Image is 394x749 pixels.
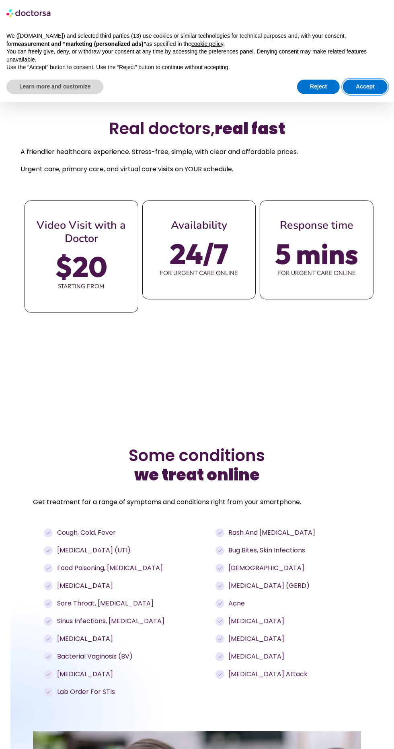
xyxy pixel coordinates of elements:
[226,617,284,626] span: [MEDICAL_DATA]
[21,164,373,175] p: Urgent care, primary care, and virtual care visits on YOUR schedule.
[226,634,284,644] span: [MEDICAL_DATA]
[44,546,211,556] a: [MEDICAL_DATA] (UTI)
[226,599,245,609] span: Acne
[226,652,284,662] span: [MEDICAL_DATA]
[134,464,260,486] b: we treat online
[6,48,388,64] p: You can freely give, deny, or withdraw your consent at any time by accessing the preferences pane...
[13,41,146,47] strong: measurement and “marketing (personalized ads)”
[226,670,308,679] span: [MEDICAL_DATA] attack
[44,687,211,697] a: Lab order for STIs
[6,80,103,94] button: Learn more and customize
[275,242,359,265] span: 5 mins
[55,256,107,278] span: $20
[55,528,116,538] span: Cough, cold, fever
[143,265,256,282] span: for urgent care online
[33,497,361,508] p: Get treatment for a range of symptoms and conditions right from your smartphone.
[226,546,305,556] span: Bug bites, skin infections
[226,581,310,591] span: [MEDICAL_DATA] (GERD)
[55,617,164,626] span: Sinus infections, [MEDICAL_DATA]
[55,687,115,697] span: Lab order for STIs
[260,265,373,282] span: for urgent care online
[343,80,388,94] button: Accept
[6,6,51,19] img: logo
[55,599,154,609] span: Sore throat, [MEDICAL_DATA]
[37,218,126,246] span: Video Visit with a Doctor​
[25,278,138,295] span: starting from
[55,546,131,556] span: [MEDICAL_DATA] (UTI)
[33,446,361,485] h2: Some conditions
[6,32,388,48] p: We ([DOMAIN_NAME]) and selected third parties (13) use cookies or similar technologies for techni...
[280,218,353,233] span: Response time
[55,581,113,591] span: [MEDICAL_DATA]
[297,80,340,94] button: Reject
[21,119,373,138] h2: Real doctors,
[6,64,388,72] p: Use the “Accept” button to consent. Use the “Reject” button to continue without accepting.
[21,146,373,158] p: A friendlier healthcare experience. Stress-free, simple, with clear and affordable prices.
[191,41,223,47] a: cookie policy
[226,528,315,538] span: Rash and [MEDICAL_DATA]
[44,617,211,626] a: Sinus infections, [MEDICAL_DATA]
[226,564,304,573] span: [DEMOGRAPHIC_DATA]
[55,634,113,644] span: [MEDICAL_DATA]
[55,670,113,679] span: [MEDICAL_DATA]
[55,652,133,662] span: Bacterial Vaginosis (BV)
[55,564,163,573] span: Food poisoning, [MEDICAL_DATA]
[170,242,228,265] span: 24/7
[171,218,227,233] span: Availability
[215,117,285,140] b: real fast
